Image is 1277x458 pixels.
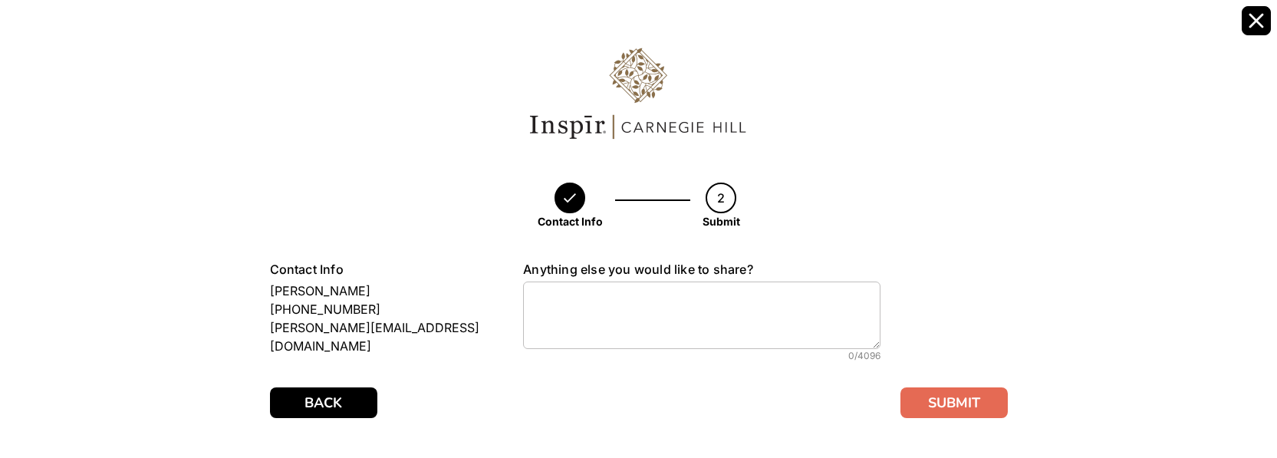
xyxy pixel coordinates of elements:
[270,300,501,318] div: [PHONE_NUMBER]
[1242,6,1271,35] button: Close
[523,262,753,277] span: Anything else you would like to share?
[270,282,501,300] div: [PERSON_NAME]
[706,183,736,213] div: 2
[270,387,377,418] button: BACK
[270,318,501,355] div: [PERSON_NAME][EMAIL_ADDRESS][DOMAIN_NAME]
[900,387,1008,418] button: SUBMIT
[270,262,344,277] span: Contact Info
[524,40,754,147] img: c646da94-dcf5-48a2-b9fa-e614c5f34d34.png
[703,213,740,229] div: Submit
[538,213,603,229] div: Contact Info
